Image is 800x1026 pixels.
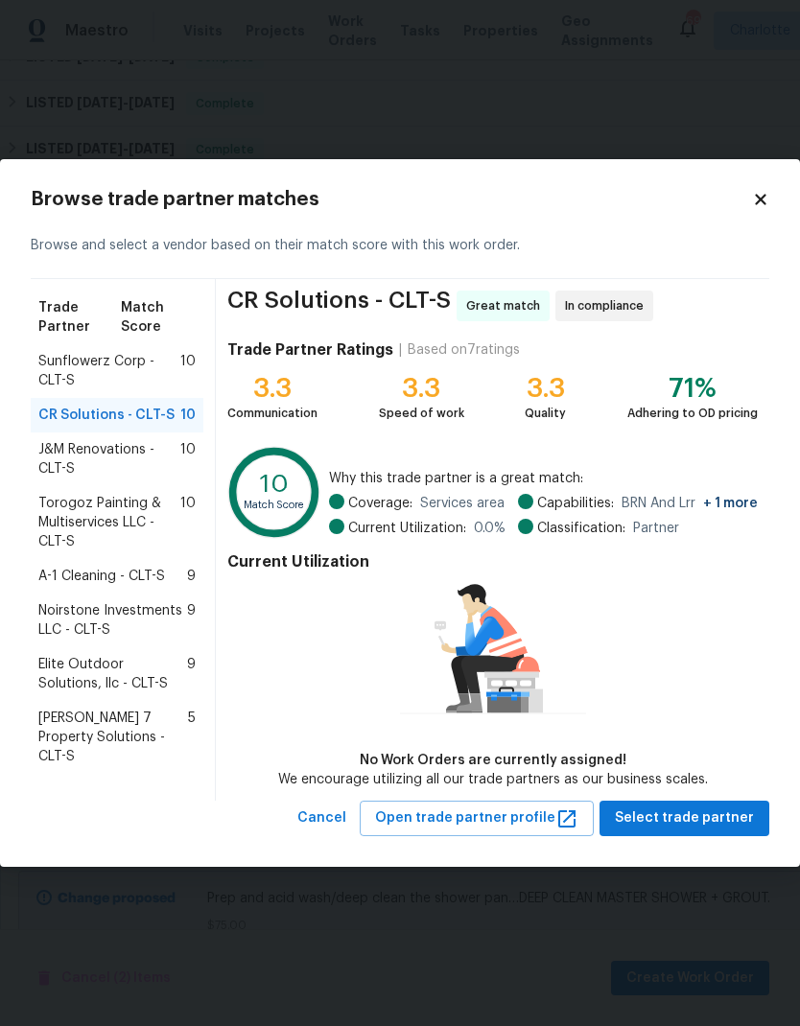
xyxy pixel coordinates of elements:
div: Adhering to OD pricing [627,404,758,423]
span: Classification: [537,519,625,538]
div: Communication [227,404,318,423]
div: We encourage utilizing all our trade partners as our business scales. [278,770,708,789]
span: 9 [187,567,196,586]
span: Trade Partner [38,298,121,337]
span: BRN And Lrr [622,494,758,513]
span: Noirstone Investments LLC - CLT-S [38,601,187,640]
span: + 1 more [703,497,758,510]
span: 0.0 % [474,519,506,538]
div: Speed of work [379,404,464,423]
span: CR Solutions - CLT-S [227,291,451,321]
span: Current Utilization: [348,519,466,538]
div: 3.3 [525,379,566,398]
button: Cancel [290,801,354,836]
div: 3.3 [379,379,464,398]
button: Open trade partner profile [360,801,594,836]
span: Cancel [297,806,346,830]
span: Sunflowerz Corp - CLT-S [38,352,180,390]
text: 10 [260,472,289,498]
button: Select trade partner [600,801,769,836]
span: CR Solutions - CLT-S [38,406,175,425]
span: In compliance [565,296,651,315]
span: 5 [188,709,196,766]
span: Select trade partner [615,806,754,830]
span: Elite Outdoor Solutions, llc - CLT-S [38,655,187,693]
span: Capabilities: [537,494,614,513]
text: Match Score [244,500,305,510]
span: A-1 Cleaning - CLT-S [38,567,165,586]
span: Match Score [121,298,196,337]
div: 3.3 [227,379,318,398]
div: 71% [627,379,758,398]
span: Great match [466,296,548,315]
div: | [393,340,408,360]
span: 9 [187,655,196,693]
div: Quality [525,404,566,423]
span: 10 [180,352,196,390]
span: Open trade partner profile [375,806,578,830]
div: Browse and select a vendor based on their match score with this work order. [31,213,769,279]
span: Coverage: [348,494,412,513]
span: Partner [633,519,679,538]
h4: Current Utilization [227,552,758,571]
h4: Trade Partner Ratings [227,340,393,360]
span: 10 [180,406,196,425]
span: 10 [180,440,196,478]
span: J&M Renovations - CLT-S [38,440,180,478]
span: Torogoz Painting & Multiservices LLC - CLT-S [38,494,180,551]
span: [PERSON_NAME] 7 Property Solutions - CLT-S [38,709,188,766]
h2: Browse trade partner matches [31,190,752,209]
span: Why this trade partner is a great match: [329,469,758,488]
div: No Work Orders are currently assigned! [278,751,708,770]
span: 10 [180,494,196,551]
span: Services area [420,494,505,513]
div: Based on 7 ratings [408,340,520,360]
span: 9 [187,601,196,640]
